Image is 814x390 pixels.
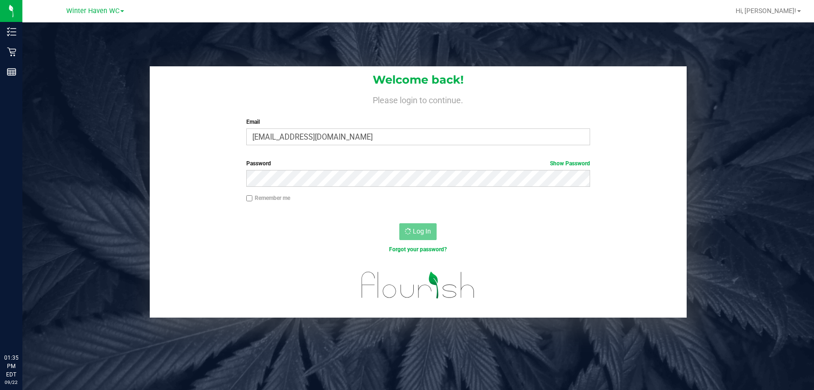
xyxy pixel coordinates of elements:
a: Show Password [550,160,590,167]
span: Password [246,160,271,167]
img: flourish_logo.svg [351,263,486,307]
span: Hi, [PERSON_NAME]! [736,7,796,14]
button: Log In [399,223,437,240]
h1: Welcome back! [150,74,687,86]
p: 09/22 [4,379,18,386]
inline-svg: Retail [7,47,16,57]
h4: Please login to continue. [150,93,687,105]
p: 01:35 PM EDT [4,354,18,379]
span: Winter Haven WC [66,7,119,15]
inline-svg: Reports [7,67,16,77]
input: Remember me [246,195,253,202]
inline-svg: Inventory [7,27,16,36]
label: Remember me [246,194,290,202]
span: Log In [413,227,431,235]
label: Email [246,118,591,126]
a: Forgot your password? [389,246,447,253]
